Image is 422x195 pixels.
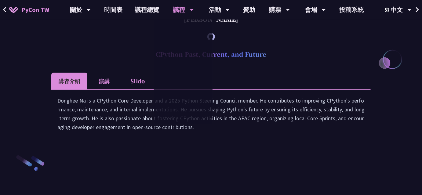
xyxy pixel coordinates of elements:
[51,45,371,63] h2: CPython Past, Current, and Future
[87,73,121,89] li: 演講
[121,73,155,89] li: Slido
[9,7,18,13] img: Home icon of PyCon TW 2025
[385,8,391,12] img: Locale Icon
[51,73,87,89] li: 講者介紹
[57,96,365,138] div: Donghee Na is a CPython Core Developer and a 2025 Python Steering Council member. He contributes ...
[3,2,55,17] a: PyCon TW
[21,5,49,14] span: PyCon TW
